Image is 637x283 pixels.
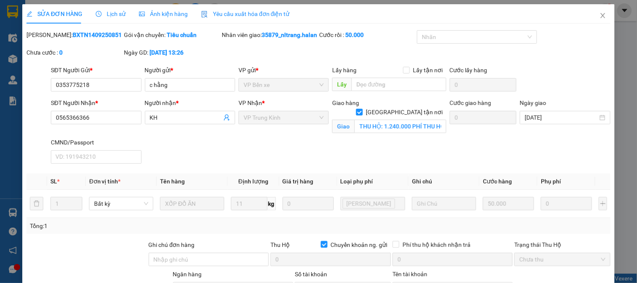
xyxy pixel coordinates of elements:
span: Thu Hộ [270,241,290,248]
span: Ảnh kiện hàng [139,10,188,17]
span: Lịch sử [96,10,126,17]
span: Tên hàng [160,178,185,185]
span: Lấy [333,78,352,91]
span: Giá trị hàng [283,178,314,185]
div: CMND/Passport [51,138,141,147]
span: Chưa thu [519,253,605,266]
input: Ghi Chú [412,197,477,210]
b: [DATE] 13:26 [150,49,184,56]
div: SĐT Người Nhận [51,98,141,107]
label: Cước lấy hàng [450,67,488,73]
b: 35879_nltrang.halan [262,31,317,38]
div: Nhân viên giao: [222,30,317,39]
div: Cước rồi : [319,30,415,39]
b: 0 [59,49,63,56]
th: Ghi chú [409,173,480,190]
span: picture [139,11,145,17]
span: Cước hàng [483,178,512,185]
label: Ngân hàng [173,271,202,278]
img: icon [201,11,208,18]
span: Lưu kho [343,199,395,209]
input: VD: Bàn, Ghế [160,197,224,210]
input: Cước lấy hàng [450,78,517,92]
span: Giao [333,120,355,133]
span: Yêu cầu xuất hóa đơn điện tử [201,10,290,17]
b: BXTN1409250851 [73,31,122,38]
label: Ngày giao [520,100,546,106]
div: Người gửi [145,66,235,75]
div: Gói vận chuyển: [124,30,220,39]
label: Cước giao hàng [450,100,491,106]
div: Tổng: 1 [30,221,246,231]
span: VP Nhận [239,100,262,106]
button: Close [591,4,615,28]
input: Cước giao hàng [450,111,517,124]
button: delete [30,197,43,210]
span: Lấy hàng [333,67,357,73]
th: Loại phụ phí [337,173,409,190]
span: clock-circle [96,11,102,17]
span: Bất kỳ [94,197,149,210]
div: Trạng thái Thu Hộ [514,240,610,249]
span: Định lượng [239,178,268,185]
span: close [600,12,606,19]
span: [GEOGRAPHIC_DATA] tận nơi [363,107,446,117]
input: Dọc đường [352,78,446,91]
span: Lấy tận nơi [410,66,446,75]
span: VP Bến xe [244,79,324,91]
label: Ghi chú đơn hàng [149,241,195,248]
span: Phí thu hộ khách nhận trả [399,240,474,249]
span: kg [267,197,276,210]
span: SL [51,178,58,185]
input: Ngày giao [525,113,598,122]
span: user-add [223,114,230,121]
button: plus [599,197,607,210]
span: VP Trung Kính [244,111,324,124]
span: Đơn vị tính [89,178,121,185]
span: Phụ phí [541,178,561,185]
div: Chưa cước : [26,48,122,57]
span: [PERSON_NAME] [346,199,391,208]
div: Người nhận [145,98,235,107]
b: Tiêu chuẩn [167,31,197,38]
input: 0 [483,197,534,210]
label: Tên tài khoản [393,271,427,278]
div: Ngày GD: [124,48,220,57]
div: SĐT Người Gửi [51,66,141,75]
span: SỬA ĐƠN HÀNG [26,10,82,17]
div: VP gửi [239,66,329,75]
span: edit [26,11,32,17]
label: Số tài khoản [295,271,327,278]
div: [PERSON_NAME]: [26,30,122,39]
input: 0 [283,197,334,210]
input: Giao tận nơi [355,120,446,133]
span: Chuyển khoản ng. gửi [328,240,391,249]
b: 50.000 [345,31,364,38]
span: Giao hàng [333,100,359,106]
input: Ghi chú đơn hàng [149,253,269,266]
